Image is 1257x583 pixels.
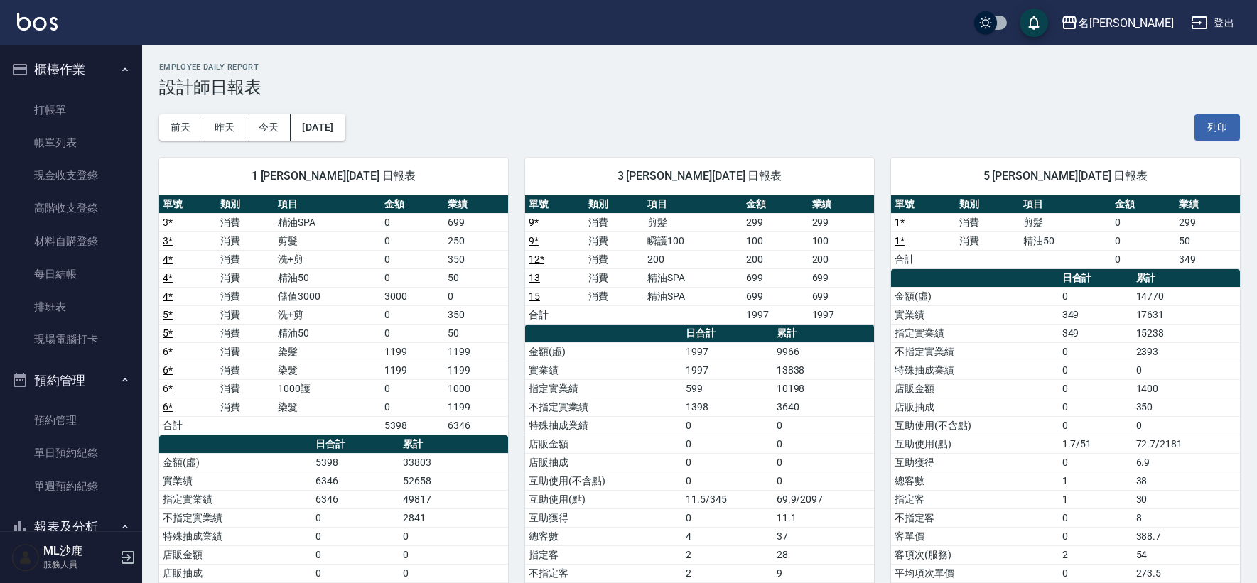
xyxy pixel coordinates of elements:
[525,361,682,379] td: 實業績
[542,169,857,183] span: 3 [PERSON_NAME][DATE] 日報表
[682,490,772,508] td: 11.5/345
[381,379,445,398] td: 0
[6,225,136,258] a: 材料自購登錄
[159,453,312,472] td: 金額(虛)
[159,416,217,435] td: 合計
[682,379,772,398] td: 599
[585,213,644,231] td: 消費
[176,169,491,183] span: 1 [PERSON_NAME][DATE] 日報表
[682,545,772,564] td: 2
[159,545,312,564] td: 店販金額
[399,453,508,472] td: 33803
[1133,527,1240,545] td: 388.7
[11,543,40,572] img: Person
[891,287,1059,305] td: 金額(虛)
[312,564,400,582] td: 0
[1111,195,1176,214] th: 金額
[1133,305,1240,324] td: 17631
[525,398,682,416] td: 不指定實業績
[1175,250,1240,268] td: 349
[644,195,743,214] th: 項目
[274,398,380,416] td: 染髮
[159,62,1240,72] h2: Employee Daily Report
[444,305,508,324] td: 350
[682,508,772,527] td: 0
[1133,472,1240,490] td: 38
[891,490,1059,508] td: 指定客
[1020,231,1111,250] td: 精油50
[274,287,380,305] td: 儲值3000
[891,195,956,214] th: 單號
[585,287,644,305] td: 消費
[1059,508,1133,527] td: 0
[1175,231,1240,250] td: 50
[525,435,682,453] td: 店販金額
[891,472,1059,490] td: 總客數
[1133,398,1240,416] td: 350
[274,250,380,268] td: 洗+剪
[444,250,508,268] td: 350
[291,114,345,141] button: [DATE]
[381,213,445,231] td: 0
[682,472,772,490] td: 0
[159,195,508,435] table: a dense table
[444,379,508,398] td: 1000
[274,361,380,379] td: 染髮
[585,195,644,214] th: 類別
[773,453,874,472] td: 0
[743,305,808,324] td: 1997
[743,268,808,287] td: 699
[1059,324,1133,342] td: 349
[1059,416,1133,435] td: 0
[1059,564,1133,582] td: 0
[682,361,772,379] td: 1997
[6,51,136,88] button: 櫃檯作業
[1133,453,1240,472] td: 6.9
[773,490,874,508] td: 69.9/2097
[6,258,136,290] a: 每日結帳
[682,325,772,343] th: 日合計
[217,305,274,324] td: 消費
[1020,195,1111,214] th: 項目
[1133,545,1240,564] td: 54
[1133,490,1240,508] td: 30
[1059,490,1133,508] td: 1
[525,453,682,472] td: 店販抽成
[312,453,400,472] td: 5398
[1059,545,1133,564] td: 2
[217,231,274,250] td: 消費
[444,268,508,287] td: 50
[399,472,508,490] td: 52658
[773,508,874,527] td: 11.1
[743,250,808,268] td: 200
[773,527,874,545] td: 37
[1111,231,1176,250] td: 0
[644,287,743,305] td: 精油SPA
[773,472,874,490] td: 0
[682,564,772,582] td: 2
[159,195,217,214] th: 單號
[525,545,682,564] td: 指定客
[1111,213,1176,231] td: 0
[43,544,116,558] h5: ML沙鹿
[891,250,956,268] td: 合計
[1059,472,1133,490] td: 1
[773,342,874,361] td: 9966
[809,268,874,287] td: 699
[891,379,1059,398] td: 店販金額
[6,404,136,437] a: 預約管理
[1078,14,1174,32] div: 名[PERSON_NAME]
[956,213,1020,231] td: 消費
[217,213,274,231] td: 消費
[399,490,508,508] td: 49817
[891,527,1059,545] td: 客單價
[399,564,508,582] td: 0
[381,361,445,379] td: 1199
[274,379,380,398] td: 1000護
[956,195,1020,214] th: 類別
[217,361,274,379] td: 消費
[743,231,808,250] td: 100
[312,545,400,564] td: 0
[682,435,772,453] td: 0
[1059,453,1133,472] td: 0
